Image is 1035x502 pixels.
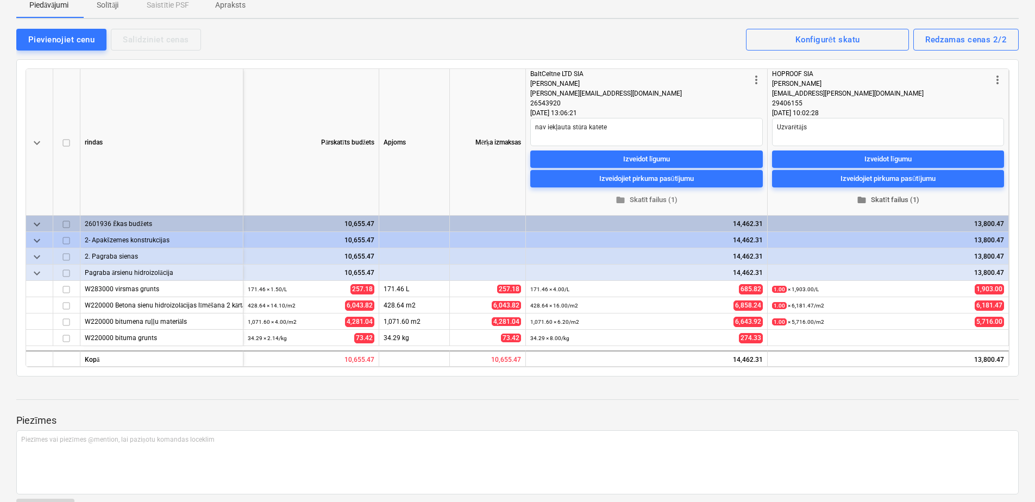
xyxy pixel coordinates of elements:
span: 6,043.82 [492,301,521,310]
div: W220000 bituma grunts [85,330,239,346]
span: 5,716.00 [975,317,1004,327]
button: Skatīt failus (1) [530,192,763,209]
small: 34.29 × 8.00 / kg [530,335,569,341]
span: 257.18 [497,285,521,293]
div: 2. Pagraba sienas [85,248,239,264]
small: × 6,181.47 / m2 [772,302,824,309]
div: 14,462.31 [526,350,768,367]
button: Izveidot līgumu [530,150,763,168]
button: Pievienojiet cenu [16,29,106,51]
div: 428.64 m2 [379,297,450,313]
div: 34.29 kg [379,330,450,346]
small: 1,071.60 × 6.20 / m2 [530,319,579,325]
div: Izveidojiet pirkuma pasūtījumu [599,173,694,185]
span: folder [857,196,867,205]
span: 4,281.04 [345,317,374,327]
div: W220000 bitumena ruļļu materiāls [85,313,239,329]
span: 274.33 [739,333,763,343]
button: Izveidojiet pirkuma pasūtījumu [772,170,1004,187]
span: [PERSON_NAME][EMAIL_ADDRESS][DOMAIN_NAME] [530,90,682,97]
div: 171.46 L [379,281,450,297]
div: 14,462.31 [530,232,763,248]
div: Pievienojiet cenu [28,33,95,47]
div: rindas [80,69,243,216]
small: 34.29 × 2.14 / kg [248,335,287,341]
div: [PERSON_NAME] [772,79,991,89]
small: 428.64 × 16.00 / m2 [530,303,578,309]
span: keyboard_arrow_down [30,267,43,280]
div: 29406155 [772,98,991,108]
span: more_vert [750,73,763,86]
small: × 5,716.00 / m2 [772,318,824,325]
div: Izveidot līgumu [864,153,912,166]
div: 14,462.31 [530,248,763,265]
span: 6,643.92 [733,317,763,327]
div: Pagraba ārsienu hidroizolācija [85,265,239,280]
span: 4,281.04 [492,317,521,326]
span: 73.42 [354,333,374,343]
div: Izveidot līgumu [623,153,670,166]
span: Skatīt failus (1) [535,194,758,206]
div: 13,800.47 [772,265,1004,281]
div: 2- Apakšzemes konstrukcijas [85,232,239,248]
span: folder [616,196,625,205]
span: 6,181.47 [975,300,1004,311]
div: 10,655.47 [248,232,374,248]
div: HOPROOF SIA [772,69,991,79]
span: 6,043.82 [345,300,374,311]
div: 26543920 [530,98,750,108]
span: keyboard_arrow_down [30,136,43,149]
div: 10,655.47 [450,350,526,367]
span: 685.82 [739,284,763,294]
button: Izveidot līgumu [772,150,1004,168]
span: more_vert [991,73,1004,86]
div: [DATE] 13:06:21 [530,108,763,118]
small: 428.64 × 14.10 / m2 [248,303,296,309]
div: 13,800.47 [772,216,1004,232]
button: Izveidojiet pirkuma pasūtījumu [530,170,763,187]
span: 6,858.24 [733,300,763,311]
div: 10,655.47 [248,265,374,281]
textarea: Uzvarētājs [772,118,1004,146]
span: 73.42 [501,334,521,342]
iframe: Chat Widget [981,450,1035,502]
div: Kopā [80,350,243,367]
p: Piezīmes [16,414,1019,427]
div: 2601936 Ēkas budžets [85,216,239,231]
div: 13,800.47 [768,350,1009,367]
div: 14,462.31 [530,216,763,232]
span: 1,903.00 [975,284,1004,294]
div: Izveidojiet pirkuma pasūtījumu [840,173,936,185]
div: [PERSON_NAME] [530,79,750,89]
button: Skatīt failus (1) [772,192,1004,209]
button: Konfigurēt skatu [746,29,909,51]
div: 13,800.47 [772,248,1004,265]
span: [EMAIL_ADDRESS][PERSON_NAME][DOMAIN_NAME] [772,90,924,97]
div: W283000 virsmas grunts [85,281,239,297]
button: Redzamas cenas 2/2 [913,29,1019,51]
span: keyboard_arrow_down [30,218,43,231]
div: Konfigurēt skatu [795,33,860,47]
small: 171.46 × 1.50 / L [248,286,287,292]
div: 10,655.47 [248,216,374,232]
div: Mērķa izmaksas [450,69,526,216]
span: keyboard_arrow_down [30,234,43,247]
div: BaltCeltne LTD SIA [530,69,750,79]
div: [DATE] 10:02:28 [772,108,1004,118]
div: 13,800.47 [772,232,1004,248]
div: Pārskatīts budžets [243,69,379,216]
textarea: nav iekļauta stūra katete [530,118,763,146]
div: 10,655.47 [248,248,374,265]
div: Apjoms [379,69,450,216]
div: Redzamas cenas 2/2 [925,33,1007,47]
span: 257.18 [350,284,374,294]
small: 171.46 × 4.00 / L [530,286,569,292]
span: keyboard_arrow_down [30,250,43,263]
div: 10,655.47 [243,350,379,367]
small: × 1,903.00 / L [772,286,819,293]
small: 1,071.60 × 4.00 / m2 [248,319,297,325]
div: 1,071.60 m2 [379,313,450,330]
span: Skatīt failus (1) [776,194,1000,206]
div: 14,462.31 [530,265,763,281]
